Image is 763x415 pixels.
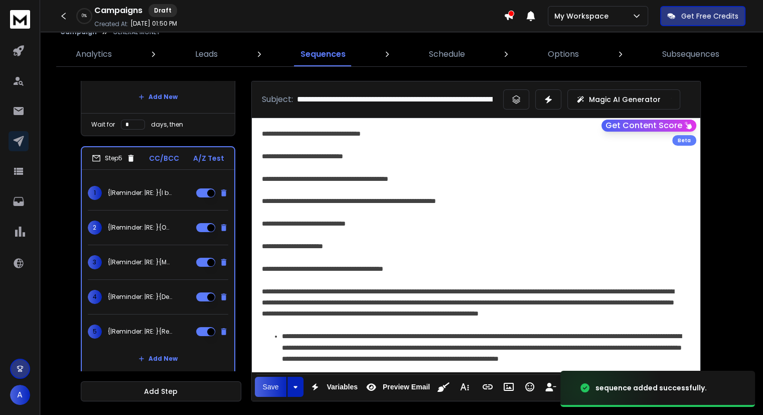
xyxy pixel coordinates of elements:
[88,325,102,339] span: 5
[567,89,680,110] button: Magic AI Generator
[70,42,118,66] a: Analytics
[434,377,453,397] button: Clean HTML
[541,377,560,397] button: Insert Unsubscribe Link
[455,377,474,397] button: More Text
[554,11,613,21] p: My Workspace
[595,383,707,393] div: sequence added successfully.
[195,48,218,60] p: Leads
[262,93,293,106] p: Subject:
[149,153,179,163] p: CC/BCC
[548,48,579,60] p: Options
[82,13,87,19] p: 0 %
[429,48,465,60] p: Schedule
[478,377,497,397] button: Insert Link (Ctrl+K)
[76,48,112,60] p: Analytics
[362,377,432,397] button: Preview Email
[255,377,287,397] button: Save
[193,153,224,163] p: A/Z Test
[88,255,102,269] span: 3
[10,385,30,405] button: A
[10,10,30,29] img: logo
[601,120,696,132] button: Get Content Score
[381,383,432,391] span: Preview Email
[589,94,661,105] p: Magic AI Generator
[60,28,97,36] button: Campaign
[520,377,539,397] button: Emoticons
[662,48,719,60] p: Subsequences
[130,87,186,107] button: Add New
[148,4,177,17] div: Draft
[294,42,352,66] a: Sequences
[130,20,177,28] p: [DATE] 01:50 PM
[108,258,172,266] p: {|Reminder: |RE: }{My AI just rage quit|I’m not saying you need help... but|Still manually workin...
[113,28,160,36] p: GENERAL MONEY
[681,11,738,21] p: Get Free Credits
[108,224,172,232] p: {|Reminder: |RE: }{Open this or let AI take your job|One reply = Less stress, more money|This is ...
[542,42,585,66] a: Options
[81,381,241,401] button: Add Step
[108,293,172,301] p: {|Reminder: |RE: }{Delete this and make [PERSON_NAME] richer|One word. Big impact.|Don’t let AI s...
[660,6,745,26] button: Get Free Credits
[189,42,224,66] a: Leads
[325,383,360,391] span: Variables
[88,221,102,235] span: 2
[81,146,235,376] li: Step5CC/BCCA/Z Test1{|Reminder: |RE: }{I begged AI to stop emailing you|My robot cried when you d...
[91,121,115,129] p: Wait for
[108,189,172,197] p: {|Reminder: |RE: }{I begged AI to stop emailing you|My robot cried when you didn’t reply|Still gh...
[88,290,102,304] span: 4
[94,20,128,28] p: Created At:
[300,48,346,60] p: Sequences
[108,328,172,336] p: {|Reminder: |RE: }{Reply now or risk being “that guy”|Do NOT open unless you like cool things|The...
[499,377,518,397] button: Insert Image (Ctrl+P)
[130,349,186,369] button: Add New
[151,121,183,129] p: days, then
[306,377,360,397] button: Variables
[94,5,142,17] h1: Campaigns
[423,42,471,66] a: Schedule
[672,135,696,146] div: Beta
[92,154,135,163] div: Step 5
[656,42,725,66] a: Subsequences
[88,186,102,200] span: 1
